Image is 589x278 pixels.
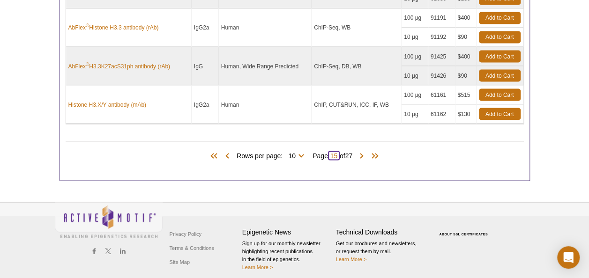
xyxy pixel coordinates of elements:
p: Get our brochures and newsletters, or request them by mail. [336,239,425,263]
td: 10 µg [402,66,428,85]
span: First Page [209,151,223,161]
span: Last Page [366,151,380,161]
td: $90 [455,66,477,85]
td: IgG2a [192,85,219,124]
p: Sign up for our monthly newsletter highlighting recent publications in the field of epigenetics. [242,239,331,271]
sup: ® [86,23,89,28]
a: Add to Cart [479,88,521,101]
span: Page of [308,151,357,160]
span: Rows per page: [237,150,308,160]
h2: Products (261) [66,141,524,142]
td: 91191 [428,8,455,28]
td: 100 µg [402,85,428,104]
td: ChIP-Seq, WB [312,8,402,47]
sup: ® [86,61,89,66]
td: $400 [455,47,477,66]
td: $400 [455,8,477,28]
td: $130 [455,104,477,124]
h4: Technical Downloads [336,228,425,236]
a: Add to Cart [479,31,521,43]
a: Add to Cart [479,12,521,24]
td: ChIP-Seq, DB, WB [312,47,402,85]
td: Human [219,8,312,47]
td: 61161 [428,85,455,104]
td: $515 [455,85,477,104]
a: Histone H3.X/Y antibody (mAb) [68,100,147,109]
a: Terms & Conditions [167,241,216,255]
td: 100 µg [402,47,428,66]
td: 10 µg [402,104,428,124]
a: Add to Cart [479,108,521,120]
table: Click to Verify - This site chose Symantec SSL for secure e-commerce and confidential communicati... [430,219,500,239]
td: IgG [192,47,219,85]
a: Add to Cart [479,69,521,81]
td: 10 µg [402,28,428,47]
td: Human [219,85,312,124]
td: 91426 [428,66,455,85]
h4: Epigenetic News [242,228,331,236]
td: 91192 [428,28,455,47]
td: 100 µg [402,8,428,28]
span: 27 [345,152,352,159]
a: Site Map [167,255,192,269]
a: Privacy Policy [167,227,204,241]
span: Previous Page [223,151,232,161]
a: AbFlex®Histone H3.3 antibody (rAb) [68,23,159,32]
td: Human, Wide Range Predicted [219,47,312,85]
td: $90 [455,28,477,47]
img: Active Motif, [55,202,163,240]
a: ABOUT SSL CERTIFICATES [439,232,488,235]
a: AbFlex®H3.3K27acS31ph antibody (rAb) [68,62,171,70]
td: ChIP, CUT&RUN, ICC, IF, WB [312,85,402,124]
td: 91425 [428,47,455,66]
a: Add to Cart [479,50,521,62]
a: Learn More > [242,264,273,270]
td: IgG2a [192,8,219,47]
span: Next Page [357,151,366,161]
a: Learn More > [336,256,367,262]
td: 61162 [428,104,455,124]
div: Open Intercom Messenger [557,246,580,269]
